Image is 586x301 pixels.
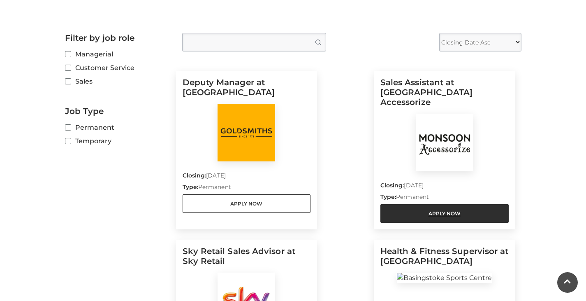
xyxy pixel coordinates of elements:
[380,77,509,114] h5: Sales Assistant at [GEOGRAPHIC_DATA] Accessorize
[183,172,206,179] strong: Closing:
[65,49,170,59] label: Managerial
[183,246,311,273] h5: Sky Retail Sales Advisor at Sky Retail
[183,183,198,191] strong: Type:
[416,114,473,171] img: Monsoon
[65,136,170,146] label: Temporary
[183,77,311,104] h5: Deputy Manager at [GEOGRAPHIC_DATA]
[397,273,492,283] img: Basingstoke Sports Centre
[380,246,509,273] h5: Health & Fitness Supervisor at [GEOGRAPHIC_DATA]
[65,76,170,86] label: Sales
[65,63,170,73] label: Customer Service
[65,33,170,43] h2: Filter by job role
[380,204,509,223] a: Apply Now
[183,183,311,194] p: Permanent
[380,193,509,204] p: Permanent
[380,181,509,193] p: [DATE]
[65,106,170,116] h2: Job Type
[183,171,311,183] p: [DATE]
[380,193,396,201] strong: Type:
[218,104,275,161] img: Goldsmiths
[183,194,311,213] a: Apply Now
[380,182,404,189] strong: Closing:
[65,122,170,133] label: Permanent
